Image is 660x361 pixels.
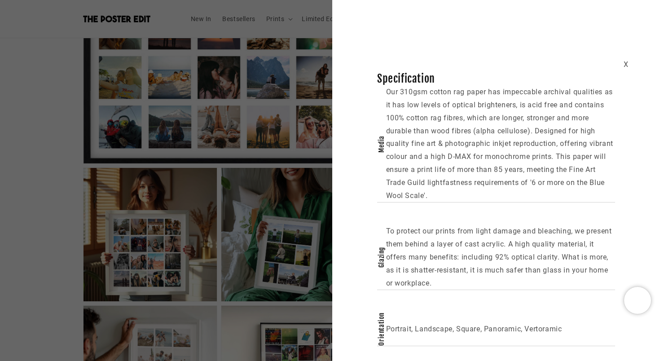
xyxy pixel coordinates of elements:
h4: Media [377,136,386,153]
h4: Orientation [377,313,386,346]
h4: Glazing [377,247,386,268]
iframe: Chatra live chat [624,287,651,314]
div: Portrait, Landscape, Square, Panoramic, Vertoramic [386,323,562,336]
p: To protect our prints from light damage and bleaching, we present them behind a layer of cast acr... [386,225,616,290]
p: Our 310gsm cotton rag paper has impeccable archival qualities as it has low levels of optical bri... [386,86,616,202]
h2: Specification [377,72,615,86]
div: X [624,58,629,71]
